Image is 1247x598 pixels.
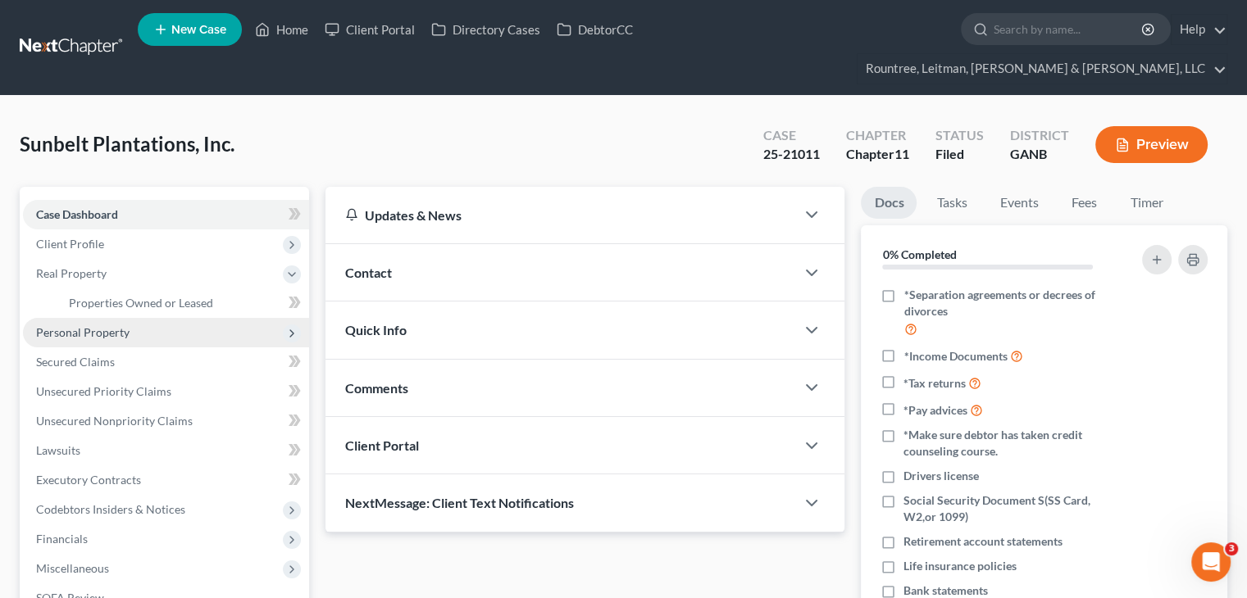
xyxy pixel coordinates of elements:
[1095,126,1208,163] button: Preview
[903,427,1122,460] span: *Make sure debtor has taken credit counseling course.
[986,187,1051,219] a: Events
[23,465,309,495] a: Executory Contracts
[1172,15,1227,44] a: Help
[1058,187,1110,219] a: Fees
[861,187,917,219] a: Docs
[36,414,193,428] span: Unsecured Nonpriority Claims
[36,207,118,221] span: Case Dashboard
[56,288,309,318] a: Properties Owned or Leased
[903,558,1017,574] span: Life insurance policies
[36,502,185,516] span: Codebtors Insiders & Notices
[23,436,309,465] a: Lawsuits
[935,126,984,145] div: Status
[23,347,309,377] a: Secured Claims
[345,265,392,280] span: Contact
[23,200,309,229] a: Case Dashboard
[903,348,1007,365] span: *Income Documents
[858,54,1227,84] a: Rountree, Leitman, [PERSON_NAME] & [PERSON_NAME], LLC
[1117,187,1176,219] a: Timer
[316,15,423,44] a: Client Portal
[1191,542,1231,582] iframe: Intercom live chat
[1225,542,1238,555] span: 3
[20,132,234,156] span: Sunbelt Plantations, Inc.
[36,384,171,398] span: Unsecured Priority Claims
[846,126,909,145] div: Chapter
[935,145,984,164] div: Filed
[345,437,419,453] span: Client Portal
[23,406,309,436] a: Unsecured Nonpriority Claims
[36,532,88,546] span: Financials
[423,15,548,44] a: Directory Cases
[894,146,909,161] span: 11
[903,287,1122,319] span: *Separation agreements or decrees of divorces
[247,15,316,44] a: Home
[923,187,980,219] a: Tasks
[36,355,115,369] span: Secured Claims
[763,145,820,164] div: 25-21011
[903,492,1122,525] span: Social Security Document S(SS Card, W2,or 1099)
[903,375,966,392] span: *Tax returns
[171,24,226,36] span: New Case
[1010,145,1069,164] div: GANB
[36,325,130,339] span: Personal Property
[23,377,309,406] a: Unsecured Priority Claims
[903,468,979,484] span: Drivers license
[846,145,909,164] div: Chapter
[763,126,820,145] div: Case
[345,495,574,510] span: NextMessage: Client Text Notifications
[36,473,141,487] span: Executory Contracts
[994,14,1144,44] input: Search by name...
[36,266,107,280] span: Real Property
[903,533,1063,550] span: Retirement account statements
[36,443,80,457] span: Lawsuits
[36,237,104,251] span: Client Profile
[345,322,407,338] span: Quick Info
[345,206,776,224] div: Updates & News
[903,402,967,419] span: *Pay advices
[1010,126,1069,145] div: District
[548,15,641,44] a: DebtorCC
[345,380,408,396] span: Comments
[882,247,956,261] strong: 0% Completed
[36,561,109,575] span: Miscellaneous
[69,296,213,310] span: Properties Owned or Leased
